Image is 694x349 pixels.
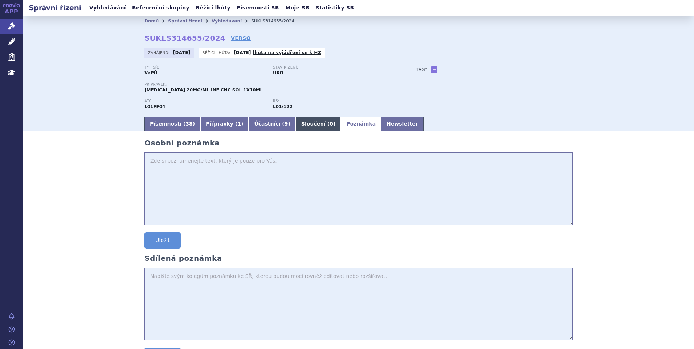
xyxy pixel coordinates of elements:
[144,99,266,103] p: ATC:
[173,50,191,55] strong: [DATE]
[144,70,157,75] strong: VaPÚ
[144,87,263,93] span: [MEDICAL_DATA] 20MG/ML INF CNC SOL 1X10ML
[87,3,128,13] a: Vyhledávání
[130,3,192,13] a: Referenční skupiny
[148,50,171,56] span: Zahájeno:
[144,117,200,131] a: Písemnosti (38)
[200,117,249,131] a: Přípravky (1)
[283,3,311,13] a: Moje SŘ
[234,3,281,13] a: Písemnosti SŘ
[23,3,87,13] h2: Správní řízení
[251,16,304,26] li: SUKLS314655/2024
[144,82,401,87] p: Přípravek:
[253,50,321,55] a: lhůta na vyjádření se k HZ
[231,34,251,42] a: VERSO
[273,104,293,109] strong: avelumab
[144,232,181,249] button: Uložit
[168,19,202,24] a: Správní řízení
[234,50,321,56] p: -
[203,50,232,56] span: Běžící lhůta:
[144,19,159,24] a: Domů
[285,121,288,127] span: 9
[249,117,295,131] a: Účastníci (9)
[144,65,266,70] p: Typ SŘ:
[144,254,573,263] h2: Sdílená poznámka
[431,66,437,73] a: +
[381,117,424,131] a: Newsletter
[313,3,356,13] a: Statistiky SŘ
[144,34,225,42] strong: SUKLS314655/2024
[144,104,165,109] strong: AVELUMAB
[330,121,333,127] span: 0
[212,19,242,24] a: Vyhledávání
[185,121,192,127] span: 38
[237,121,241,127] span: 1
[273,99,394,103] p: RS:
[193,3,233,13] a: Běžící lhůty
[144,139,573,147] h2: Osobní poznámka
[234,50,251,55] strong: [DATE]
[296,117,341,131] a: Sloučení (0)
[416,65,428,74] h3: Tagy
[273,65,394,70] p: Stav řízení:
[341,117,381,131] a: Poznámka
[273,70,283,75] strong: UKO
